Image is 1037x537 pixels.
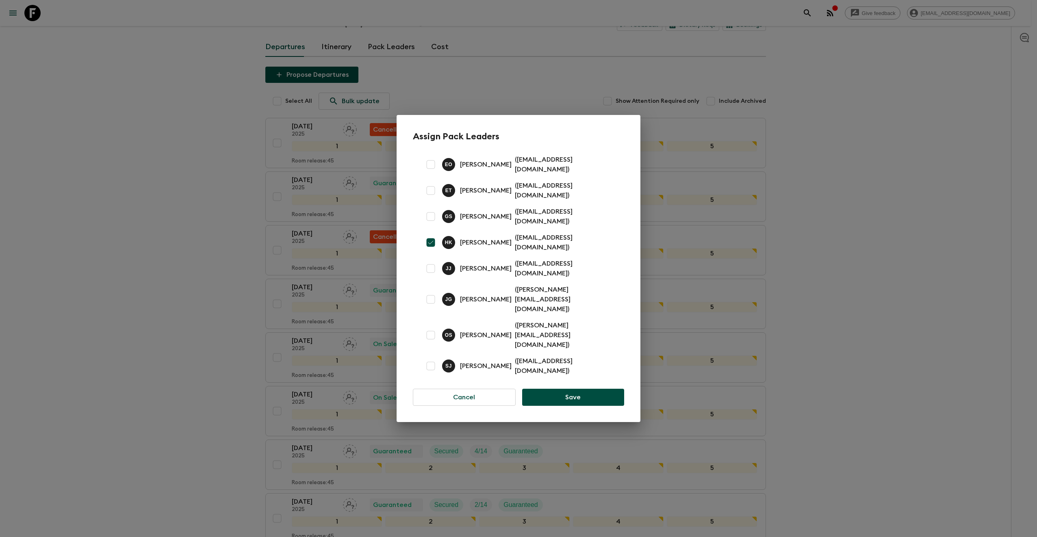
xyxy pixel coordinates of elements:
p: [PERSON_NAME] [460,264,512,273]
button: Save [522,389,624,406]
h2: Assign Pack Leaders [413,131,624,142]
p: ( [EMAIL_ADDRESS][DOMAIN_NAME] ) [515,259,614,278]
p: ( [EMAIL_ADDRESS][DOMAIN_NAME] ) [515,181,614,200]
p: [PERSON_NAME] [460,361,512,371]
p: G S [445,213,453,220]
p: H K [445,239,453,246]
p: [PERSON_NAME] [460,212,512,221]
p: S J [445,363,452,369]
p: ( [EMAIL_ADDRESS][DOMAIN_NAME] ) [515,356,614,376]
p: [PERSON_NAME] [460,294,512,304]
p: ( [PERSON_NAME][EMAIL_ADDRESS][DOMAIN_NAME] ) [515,320,614,350]
p: ( [EMAIL_ADDRESS][DOMAIN_NAME] ) [515,233,614,252]
p: ( [EMAIL_ADDRESS][DOMAIN_NAME] ) [515,207,614,226]
p: [PERSON_NAME] [460,186,512,195]
p: ( [EMAIL_ADDRESS][DOMAIN_NAME] ) [515,155,614,174]
p: J G [445,296,452,303]
p: [PERSON_NAME] [460,238,512,247]
p: ( [PERSON_NAME][EMAIL_ADDRESS][DOMAIN_NAME] ) [515,285,614,314]
p: [PERSON_NAME] [460,330,512,340]
p: [PERSON_NAME] [460,160,512,169]
p: E T [445,187,452,194]
p: O S [445,332,453,338]
p: E O [445,161,453,168]
button: Cancel [413,389,516,406]
p: J J [446,265,452,272]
